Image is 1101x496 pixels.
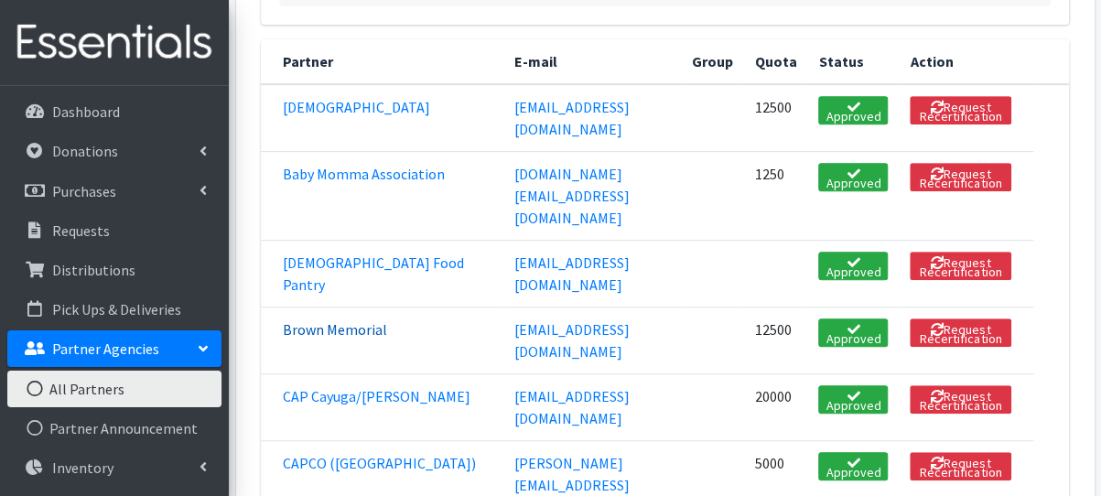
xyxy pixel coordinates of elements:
p: Dashboard [52,102,120,121]
th: Action [899,39,1033,84]
button: Request Recertification [910,385,1011,414]
a: CAP Cayuga/[PERSON_NAME] [283,387,470,405]
a: Pick Ups & Deliveries [7,291,221,328]
a: Approved [818,385,888,414]
a: Approved [818,96,888,124]
a: [EMAIL_ADDRESS][DOMAIN_NAME] [514,98,630,138]
p: Purchases [52,182,116,200]
a: Partner Agencies [7,330,221,367]
p: Distributions [52,261,135,279]
td: 12500 [743,84,807,152]
a: CAPCO ([GEOGRAPHIC_DATA]) [283,454,476,472]
td: 20000 [743,374,807,441]
a: [DEMOGRAPHIC_DATA] [283,98,430,116]
button: Request Recertification [910,163,1011,191]
a: Brown Memorial [283,320,387,339]
a: Approved [818,452,888,480]
button: Request Recertification [910,96,1011,124]
th: Partner [261,39,503,84]
td: 12500 [743,307,807,374]
p: Inventory [52,458,113,477]
td: 1250 [743,152,807,241]
a: [DEMOGRAPHIC_DATA] Food Pantry [283,253,464,294]
a: Inventory [7,449,221,486]
a: Baby Momma Association [283,165,445,183]
button: Request Recertification [910,318,1011,347]
button: Request Recertification [910,452,1011,480]
a: [DOMAIN_NAME][EMAIL_ADDRESS][DOMAIN_NAME] [514,165,630,227]
a: [EMAIL_ADDRESS][DOMAIN_NAME] [514,253,630,294]
a: Dashboard [7,93,221,130]
a: Approved [818,163,888,191]
a: Distributions [7,252,221,288]
a: [EMAIL_ADDRESS][DOMAIN_NAME] [514,387,630,427]
button: Request Recertification [910,252,1011,280]
a: Requests [7,212,221,249]
p: Donations [52,142,118,160]
p: Requests [52,221,110,240]
p: Partner Agencies [52,340,159,358]
a: Approved [818,252,888,280]
p: Pick Ups & Deliveries [52,300,181,318]
th: E-mail [503,39,680,84]
a: All Partners [7,371,221,407]
a: Partner Announcement [7,410,221,447]
a: Purchases [7,173,221,210]
a: Donations [7,133,221,169]
a: Approved [818,318,888,347]
img: HumanEssentials [7,12,221,73]
th: Status [807,39,899,84]
th: Group [680,39,743,84]
a: [EMAIL_ADDRESS][DOMAIN_NAME] [514,320,630,361]
th: Quota [743,39,807,84]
